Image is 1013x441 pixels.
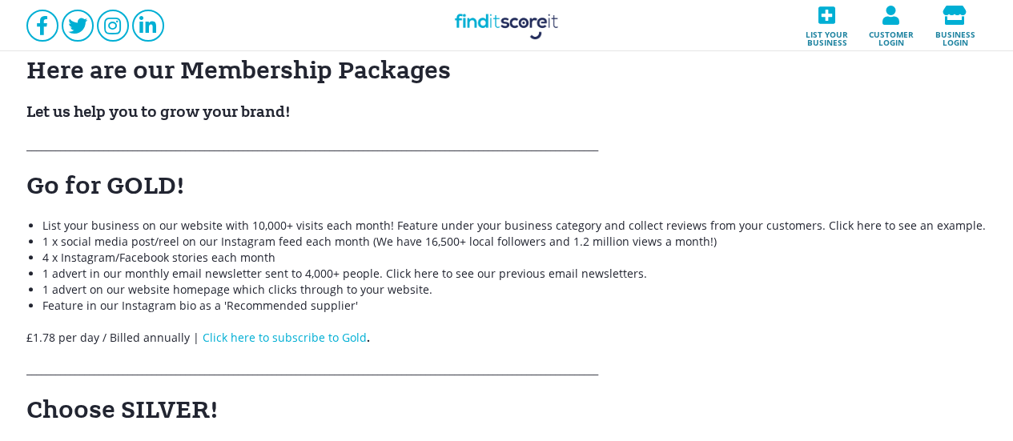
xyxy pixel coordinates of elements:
span: Customer login [864,25,919,46]
p: _________________________________________________________________________________________________... [26,138,987,154]
a: List your business [795,1,859,51]
h1: Choose SILVER! [26,394,987,426]
li: 1 x social media post/reel on our Instagram feed each month (We have 16,500+ local followers and ... [42,234,987,250]
a: Click here to see our previous email newsletters [386,266,644,281]
p: _________________________________________________________________________________________________... [26,362,987,378]
li: 1 advert on our website homepage which clicks through to your website. [42,282,987,298]
h1: Here are our Membership Packages [26,54,987,86]
li: List your business on our website with 10,000+ visits each month! Feature under your business cat... [42,218,987,234]
li: 1 advert in our monthly email newsletter sent to 4,000+ people. . [42,266,987,282]
strong: . [199,330,370,345]
span: List your business [800,25,854,46]
span: Business login [928,25,983,46]
h1: Go for GOLD! [26,170,987,202]
a: Click here to see an example [829,218,983,233]
li: 4 x Instagram/Facebook stories each month [42,250,987,266]
a: Click here to subscribe to Gold [203,330,367,345]
li: Feature in our Instagram bio as a 'Recommended supplier' [42,298,987,314]
p: £1.78 per day / Billed annually | [26,330,987,346]
h2: Let us help you to grow your brand! [26,102,987,122]
a: Business login [923,1,987,51]
a: Customer login [859,1,923,51]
